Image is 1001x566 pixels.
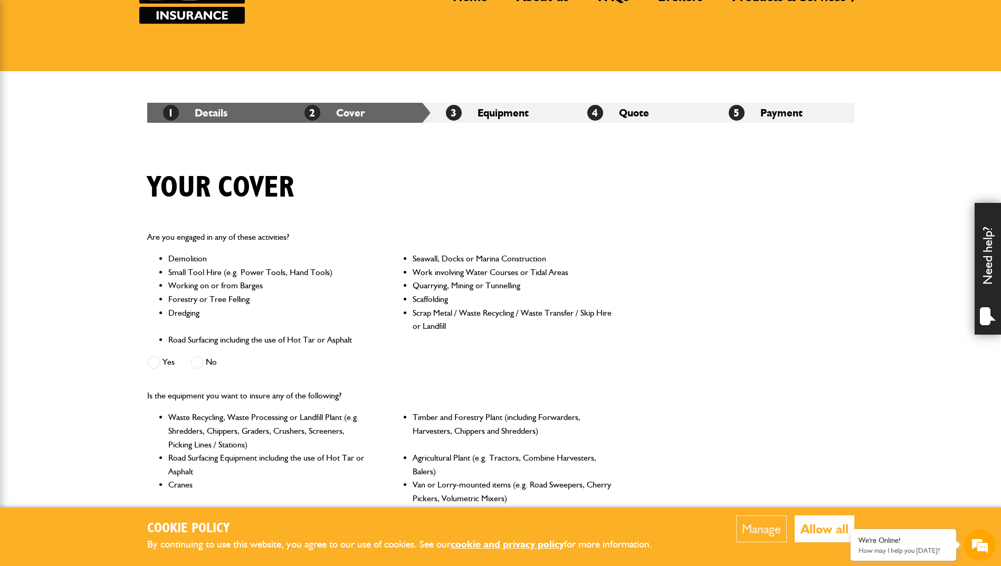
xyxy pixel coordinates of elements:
[168,306,368,333] li: Dredging
[14,160,193,183] input: Enter your phone number
[587,105,603,121] span: 4
[168,478,368,505] li: Cranes
[168,279,368,292] li: Working on or from Barges
[14,129,193,152] input: Enter your email address
[413,411,613,451] li: Timber and Forestry Plant (including Forwarders, Harvesters, Chippers and Shredders)
[147,230,613,244] p: Are you engaged in any of these activities?
[446,105,462,121] span: 3
[413,252,613,266] li: Seawall, Docks or Marina Construction
[413,292,613,306] li: Scaffolding
[713,103,854,123] li: Payment
[14,191,193,316] textarea: Type your message and hit 'Enter'
[859,547,948,554] p: How may I help you today?
[304,105,320,121] span: 2
[168,292,368,306] li: Forestry or Tree Felling
[289,103,430,123] li: Cover
[451,538,564,550] a: cookie and privacy policy
[413,279,613,292] li: Quarrying, Mining or Tunnelling
[795,515,854,542] button: Allow all
[18,58,44,73] img: d_20077148190_company_1631870298795_20077148190
[729,105,745,121] span: 5
[413,505,613,519] li: Quad Bikes / ATVs / Golf Buggies / Unimogs / UTVs
[168,333,368,347] li: Road Surfacing including the use of Hot Tar or Asphalt
[168,252,368,266] li: Demolition
[144,325,192,339] em: Start Chat
[55,59,177,73] div: Chat with us now
[168,411,368,451] li: Waste Recycling, Waste Processing or Landfill Plant (e.g. Shredders, Chippers, Graders, Crushers,...
[14,97,193,121] input: Enter your last name
[147,536,670,553] p: By continuing to use this website, you agree to our use of cookies. See our for more information.
[413,306,613,333] li: Scrap Metal / Waste Recycling / Waste Transfer / Skip Hire or Landfill
[168,505,368,519] li: Drilling Rigs & Piling Rigs
[168,451,368,478] li: Road Surfacing Equipment including the use of Hot Tar or Asphalt
[190,356,217,369] label: No
[413,266,613,279] li: Work involving Water Courses or Tidal Areas
[168,266,368,279] li: Small Tool Hire (e.g. Power Tools, Hand Tools)
[736,515,787,542] button: Manage
[975,203,1001,335] div: Need help?
[173,5,198,31] div: Minimize live chat window
[147,521,670,537] h2: Cookie Policy
[147,356,175,369] label: Yes
[147,389,613,403] p: Is the equipment you want to insure any of the following?
[859,536,948,545] div: We're Online!
[147,170,294,206] h1: Your cover
[413,451,613,478] li: Agricultural Plant (e.g. Tractors, Combine Harvesters, Balers)
[430,103,571,123] li: Equipment
[163,105,179,121] span: 1
[413,478,613,505] li: Van or Lorry-mounted items (e.g. Road Sweepers, Cherry Pickers, Volumetric Mixers)
[163,106,227,119] a: 1Details
[571,103,713,123] li: Quote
